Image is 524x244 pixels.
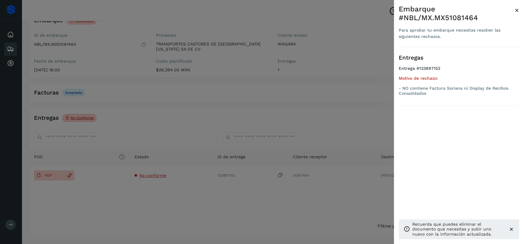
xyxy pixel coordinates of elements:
[412,222,504,237] p: Recuerda que puedes eliminar el documento que necesitas y subir uno nuevo con la información actu...
[399,5,515,22] div: Embarque #NBL/MX.MX51081464
[399,27,515,40] div: Para aprobar tu embarque necesitas resolver las siguientes rechazos.
[515,6,519,14] span: ×
[399,76,519,81] h5: Motivo de rechazo:
[399,66,519,76] h4: Entrega #133897152
[515,5,519,16] button: Close
[399,54,519,61] h3: Entregas
[399,86,519,96] p: - NO contiene Factura Soriana ni Display de Recibos Consolidados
